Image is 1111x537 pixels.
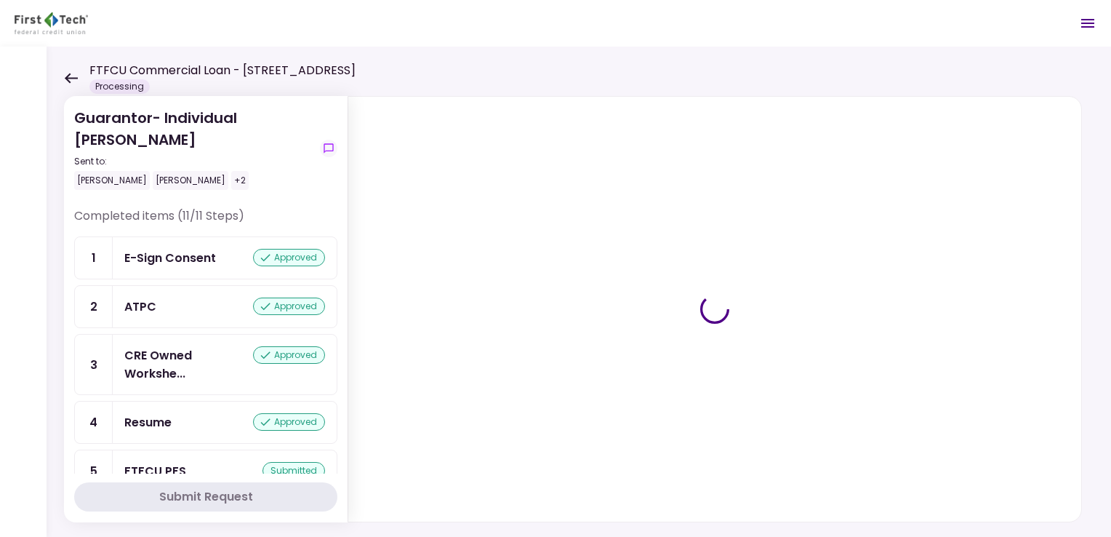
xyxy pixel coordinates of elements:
[253,298,325,315] div: approved
[89,62,356,79] h1: FTFCU Commercial Loan - [STREET_ADDRESS]
[74,236,337,279] a: 1E-Sign Consentapproved
[253,249,325,266] div: approved
[74,171,150,190] div: [PERSON_NAME]
[124,298,156,316] div: ATPC
[159,488,253,506] div: Submit Request
[231,171,249,190] div: +2
[262,462,325,480] div: submitted
[75,335,113,394] div: 3
[75,402,113,443] div: 4
[74,482,337,512] button: Submit Request
[89,79,150,94] div: Processing
[74,334,337,395] a: 3CRE Owned Worksheetapproved
[124,249,216,267] div: E-Sign Consent
[74,401,337,444] a: 4Resumeapproved
[320,140,337,157] button: show-messages
[75,237,113,279] div: 1
[75,450,113,492] div: 5
[253,346,325,364] div: approved
[74,207,337,236] div: Completed items (11/11 Steps)
[124,462,186,480] div: FTFCU PFS
[74,155,314,168] div: Sent to:
[74,450,337,493] a: 5FTFCU PFSsubmitted
[153,171,228,190] div: [PERSON_NAME]
[75,286,113,327] div: 2
[1070,6,1105,41] button: Open menu
[124,346,253,383] div: CRE Owned Worksheet
[15,12,88,34] img: Partner icon
[74,107,314,190] div: Guarantor- Individual [PERSON_NAME]
[253,413,325,431] div: approved
[124,413,172,431] div: Resume
[74,285,337,328] a: 2ATPCapproved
